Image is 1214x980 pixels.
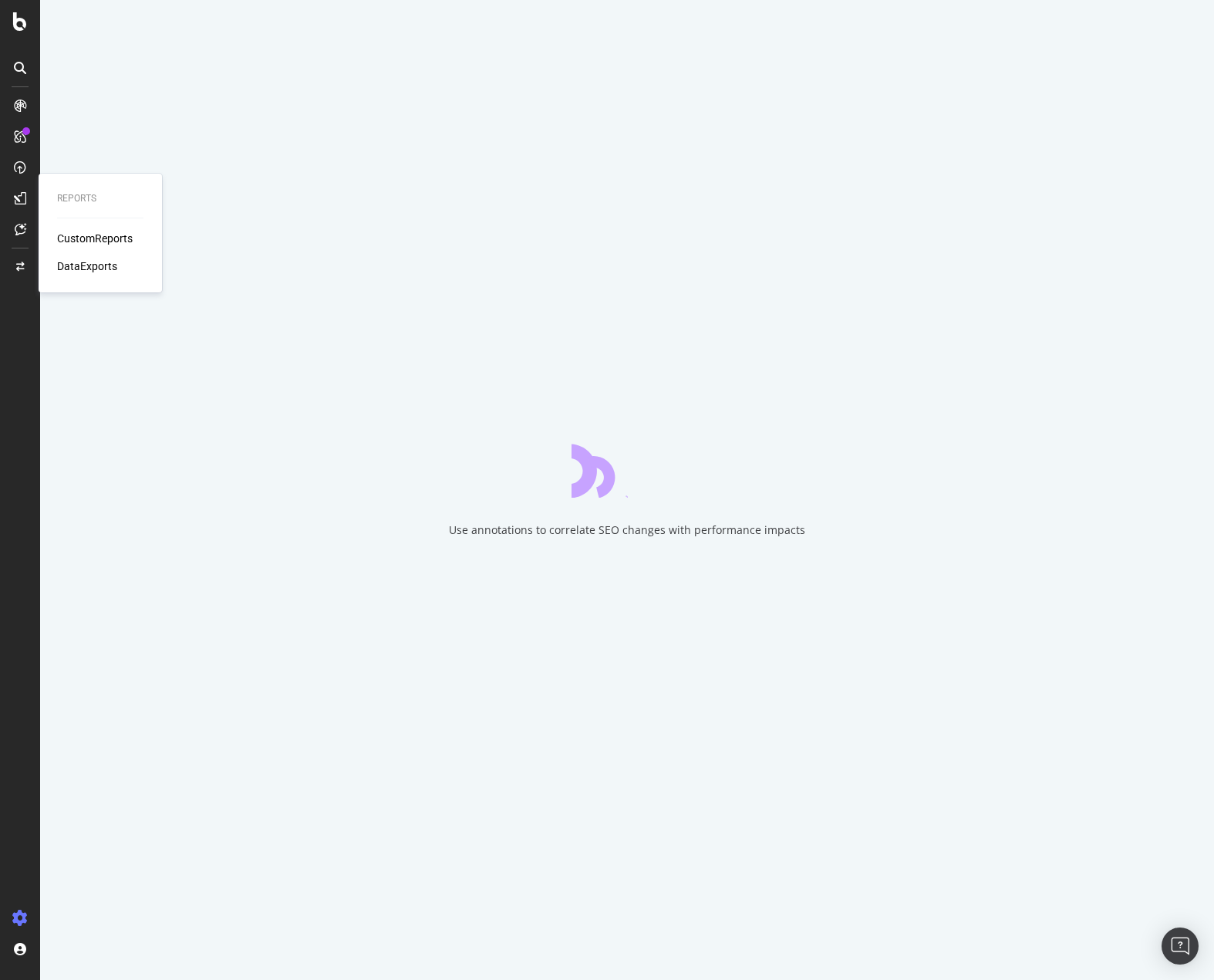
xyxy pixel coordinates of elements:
a: DataExports [57,259,117,274]
div: Open Intercom Messenger [1162,928,1199,965]
div: Use annotations to correlate SEO changes with performance impacts [449,522,805,538]
div: Reports [57,192,143,205]
a: CustomReports [57,231,133,246]
div: animation [572,442,683,498]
